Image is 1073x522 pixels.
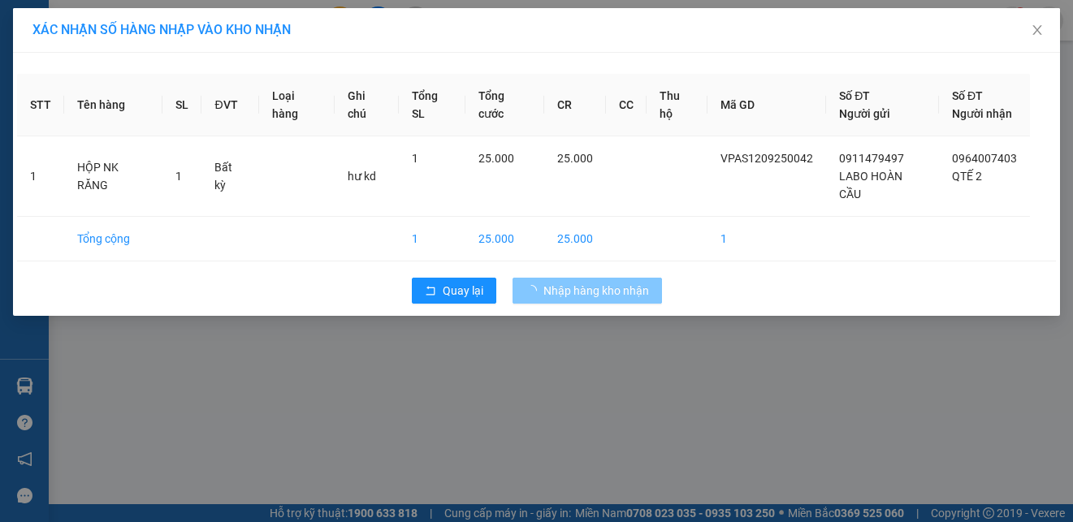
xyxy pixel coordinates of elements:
th: STT [17,74,64,136]
button: rollbackQuay lại [412,278,496,304]
span: VPAS1209250042 [720,152,813,165]
span: 25.000 [478,152,514,165]
button: Nhập hàng kho nhận [513,278,662,304]
th: Mã GD [707,74,826,136]
span: Người nhận [952,107,1012,120]
span: Nhập hàng kho nhận [543,282,649,300]
span: hư kd [348,170,376,183]
span: 1 [175,170,182,183]
span: QTẾ 2 [952,170,982,183]
span: rollback [425,285,436,298]
span: 0911479497 [839,152,904,165]
span: loading [526,285,543,296]
td: 1 [17,136,64,217]
span: 1 [412,152,418,165]
td: 1 [707,217,826,261]
th: Tổng SL [399,74,465,136]
th: Thu hộ [647,74,707,136]
span: 25.000 [557,152,593,165]
td: 25.000 [544,217,606,261]
th: Tên hàng [64,74,162,136]
th: Tổng cước [465,74,544,136]
span: Quay lại [443,282,483,300]
th: Ghi chú [335,74,399,136]
th: ĐVT [201,74,258,136]
span: XÁC NHẬN SỐ HÀNG NHẬP VÀO KHO NHẬN [32,22,291,37]
td: HỘP NK RĂNG [64,136,162,217]
th: SL [162,74,201,136]
th: CC [606,74,647,136]
span: Người gửi [839,107,890,120]
span: 0964007403 [952,152,1017,165]
span: LABO HOÀN CẦU [839,170,902,201]
span: close [1031,24,1044,37]
th: CR [544,74,606,136]
span: Số ĐT [952,89,983,102]
button: Close [1015,8,1060,54]
th: Loại hàng [259,74,335,136]
span: Số ĐT [839,89,870,102]
td: Bất kỳ [201,136,258,217]
td: 1 [399,217,465,261]
td: Tổng cộng [64,217,162,261]
td: 25.000 [465,217,544,261]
